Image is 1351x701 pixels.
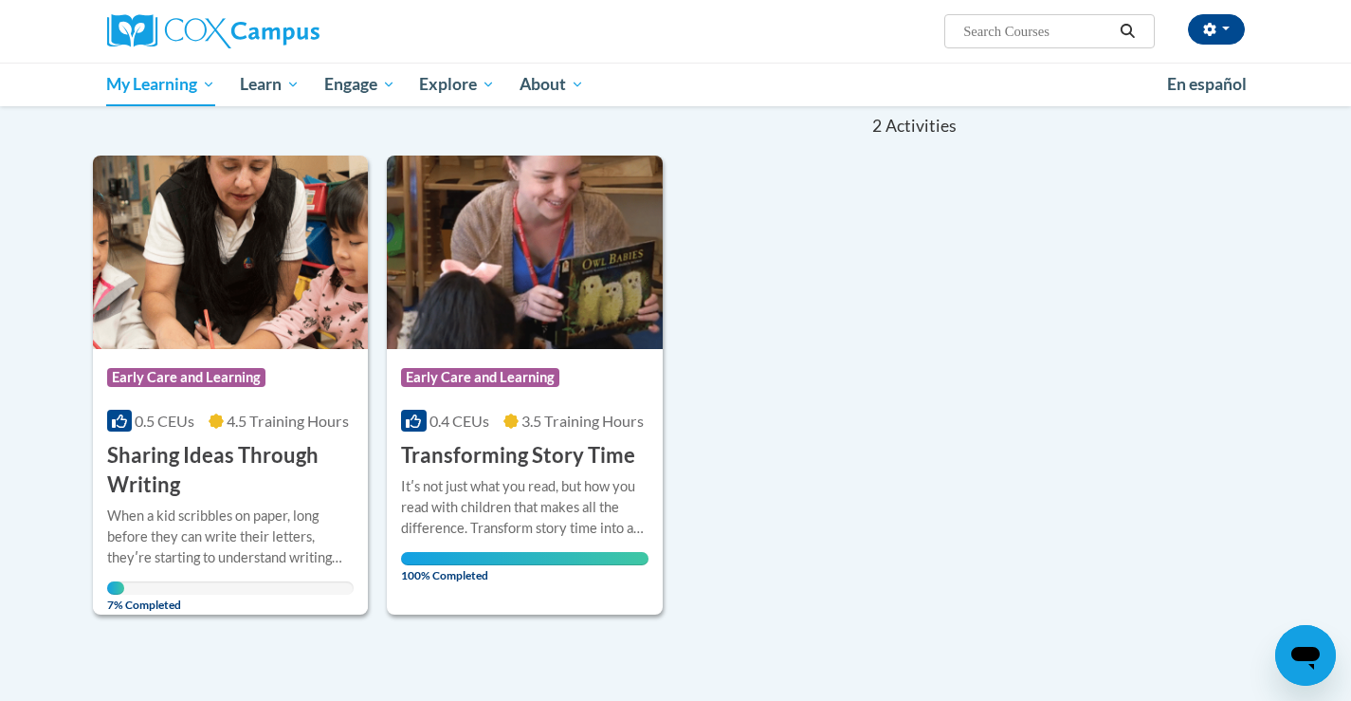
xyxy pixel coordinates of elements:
[93,156,369,615] a: Course LogoEarly Care and Learning0.5 CEUs4.5 Training Hours Sharing Ideas Through WritingWhen a ...
[107,14,319,48] img: Cox Campus
[1113,20,1141,43] button: Search
[1167,74,1247,94] span: En español
[95,63,228,106] a: My Learning
[419,73,495,96] span: Explore
[312,63,408,106] a: Engage
[401,441,635,470] h3: Transforming Story Time
[135,412,194,430] span: 0.5 CEUs
[872,116,882,137] span: 2
[401,476,648,539] div: Itʹs not just what you read, but how you read with children that makes all the difference. Transf...
[507,63,596,106] a: About
[521,412,644,430] span: 3.5 Training Hours
[401,552,648,582] span: 100% Completed
[240,73,300,96] span: Learn
[324,73,395,96] span: Engage
[228,63,312,106] a: Learn
[1275,625,1336,686] iframe: Button to launch messaging window
[107,581,124,612] span: 7% Completed
[429,412,489,430] span: 0.4 CEUs
[401,552,648,565] div: Your progress
[407,63,507,106] a: Explore
[520,73,584,96] span: About
[885,116,957,137] span: Activities
[107,441,355,500] h3: Sharing Ideas Through Writing
[107,506,355,568] div: When a kid scribbles on paper, long before they can write their letters, theyʹre starting to unde...
[1188,14,1245,45] button: Account Settings
[1155,65,1259,104] a: En español
[387,156,663,349] img: Course Logo
[79,63,1273,106] div: Main menu
[107,368,265,387] span: Early Care and Learning
[107,581,124,595] div: Your progress
[227,412,349,430] span: 4.5 Training Hours
[401,368,559,387] span: Early Care and Learning
[106,73,215,96] span: My Learning
[387,156,663,615] a: Course LogoEarly Care and Learning0.4 CEUs3.5 Training Hours Transforming Story TimeItʹs not just...
[961,20,1113,43] input: Search Courses
[93,156,369,349] img: Course Logo
[107,14,467,48] a: Cox Campus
